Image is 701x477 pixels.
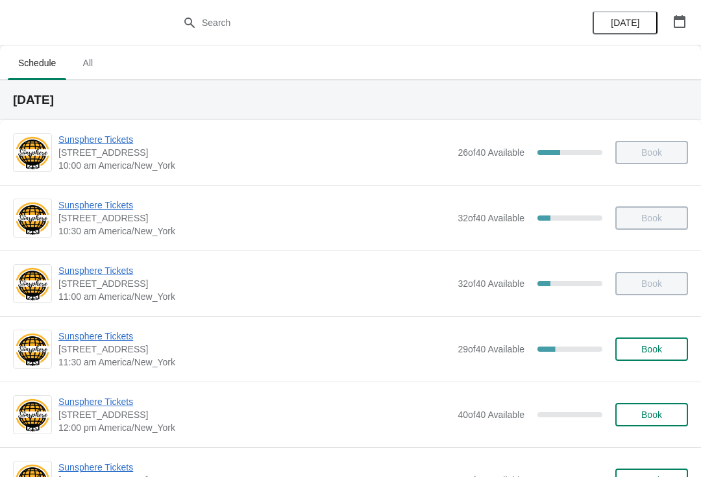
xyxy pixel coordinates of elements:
span: Book [641,344,662,354]
span: 12:00 pm America/New_York [58,421,451,434]
img: Sunsphere Tickets | 810 Clinch Avenue, Knoxville, TN, USA | 11:30 am America/New_York [14,332,51,367]
img: Sunsphere Tickets | 810 Clinch Avenue, Knoxville, TN, USA | 10:00 am America/New_York [14,135,51,171]
img: Sunsphere Tickets | 810 Clinch Avenue, Knoxville, TN, USA | 12:00 pm America/New_York [14,397,51,433]
img: Sunsphere Tickets | 810 Clinch Avenue, Knoxville, TN, USA | 10:30 am America/New_York [14,201,51,236]
input: Search [201,11,526,34]
span: [STREET_ADDRESS] [58,343,451,356]
span: Sunsphere Tickets [58,461,451,474]
span: Schedule [8,51,66,75]
span: 26 of 40 Available [458,147,524,158]
button: Book [615,403,688,426]
span: 10:00 am America/New_York [58,159,451,172]
span: 32 of 40 Available [458,213,524,223]
span: Sunsphere Tickets [58,133,451,146]
img: Sunsphere Tickets | 810 Clinch Avenue, Knoxville, TN, USA | 11:00 am America/New_York [14,266,51,302]
span: 11:00 am America/New_York [58,290,451,303]
span: [DATE] [611,18,639,28]
h2: [DATE] [13,93,688,106]
span: 40 of 40 Available [458,410,524,420]
button: [DATE] [593,11,658,34]
span: [STREET_ADDRESS] [58,146,451,159]
span: Sunsphere Tickets [58,264,451,277]
span: 11:30 am America/New_York [58,356,451,369]
button: Book [615,337,688,361]
span: Book [641,410,662,420]
span: 32 of 40 Available [458,278,524,289]
span: [STREET_ADDRESS] [58,408,451,421]
span: 10:30 am America/New_York [58,225,451,238]
span: Sunsphere Tickets [58,199,451,212]
span: 29 of 40 Available [458,344,524,354]
span: Sunsphere Tickets [58,330,451,343]
span: [STREET_ADDRESS] [58,277,451,290]
span: All [71,51,104,75]
span: [STREET_ADDRESS] [58,212,451,225]
span: Sunsphere Tickets [58,395,451,408]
